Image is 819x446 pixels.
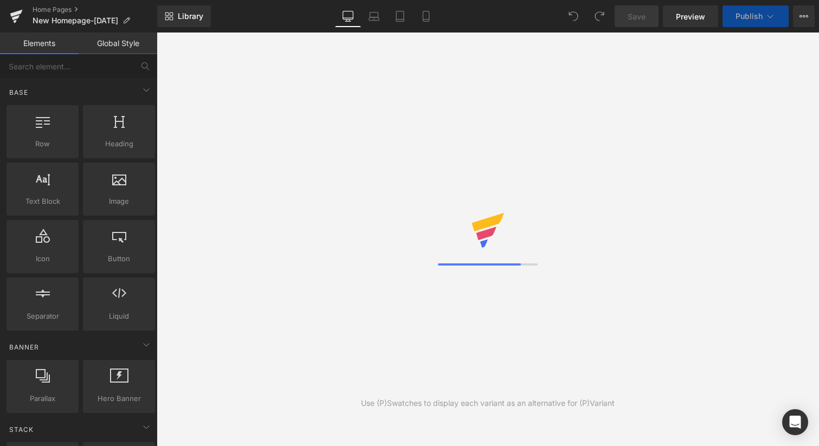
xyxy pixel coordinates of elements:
a: Home Pages [33,5,157,14]
span: Hero Banner [86,393,152,404]
span: Separator [10,311,75,322]
span: Heading [86,138,152,150]
span: Stack [8,424,35,435]
button: Publish [723,5,789,27]
button: More [793,5,815,27]
a: Global Style [79,33,157,54]
span: Banner [8,342,40,352]
div: Open Intercom Messenger [782,409,808,435]
a: Desktop [335,5,361,27]
button: Undo [563,5,584,27]
div: Use (P)Swatches to display each variant as an alternative for (P)Variant [361,397,615,409]
span: Base [8,87,29,98]
span: New Homepage-[DATE] [33,16,118,25]
a: Preview [663,5,718,27]
span: Icon [10,253,75,264]
a: Tablet [387,5,413,27]
a: New Library [157,5,211,27]
span: Parallax [10,393,75,404]
span: Publish [736,12,763,21]
a: Laptop [361,5,387,27]
span: Preview [676,11,705,22]
span: Save [628,11,646,22]
span: Liquid [86,311,152,322]
span: Row [10,138,75,150]
span: Button [86,253,152,264]
span: Image [86,196,152,207]
span: Library [178,11,203,21]
button: Redo [589,5,610,27]
span: Text Block [10,196,75,207]
a: Mobile [413,5,439,27]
